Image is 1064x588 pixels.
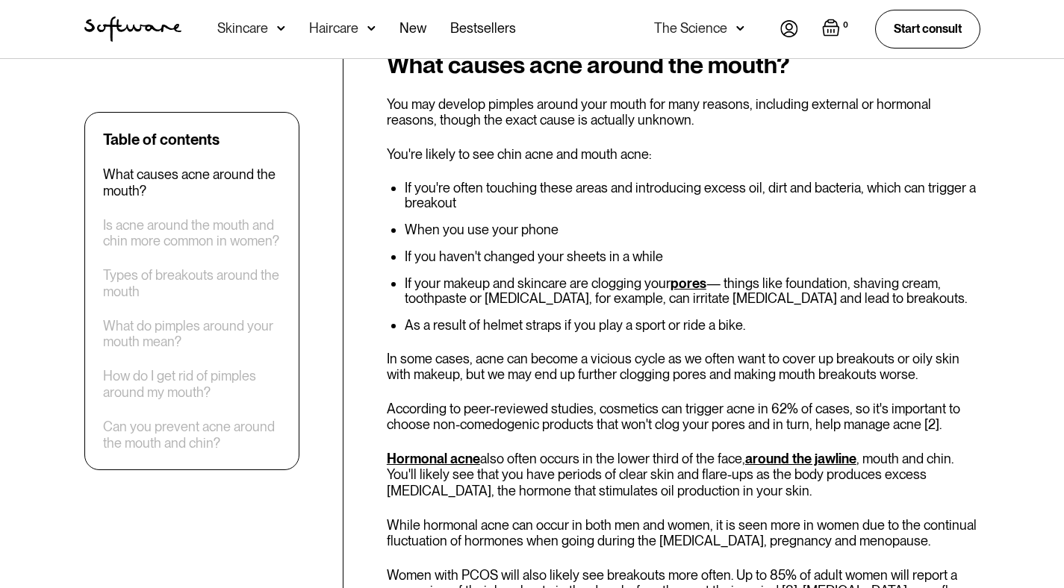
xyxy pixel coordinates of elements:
div: 0 [840,19,851,32]
li: If you're often touching these areas and introducing excess oil, dirt and bacteria, which can tri... [405,181,980,210]
p: also often occurs in the lower third of the face, , mouth and chin. You'll likely see that you ha... [387,451,980,499]
a: What causes acne around the mouth? [103,166,281,198]
li: As a result of helmet straps if you play a sport or ride a bike. [405,318,980,333]
li: If you haven't changed your sheets in a while [405,249,980,264]
div: The Science [654,21,727,36]
a: Start consult [875,10,980,48]
h2: What causes acne around the mouth? [387,51,980,78]
p: While hormonal acne can occur in both men and women, it is seen more in women due to the continua... [387,517,980,549]
a: What do pimples around your mouth mean? [103,318,281,350]
a: home [84,16,181,42]
img: Software Logo [84,16,181,42]
a: Hormonal acne [387,451,480,466]
a: Can you prevent acne around the mouth and chin? [103,419,281,451]
p: You're likely to see chin acne and mouth acne: [387,146,980,163]
p: You may develop pimples around your mouth for many reasons, including external or hormonal reason... [387,96,980,128]
div: Table of contents [103,131,220,148]
img: arrow down [367,21,376,36]
li: When you use your phone [405,222,980,237]
a: Types of breakouts around the mouth [103,267,281,299]
img: arrow down [736,21,744,36]
a: pores [671,275,706,291]
p: According to peer-reviewed studies, cosmetics can trigger acne in 62% of cases, so it's important... [387,401,980,433]
li: If your makeup and skincare are clogging your — things like foundation, shaving cream, toothpaste... [405,276,980,306]
a: Open empty cart [822,19,851,40]
a: Is acne around the mouth and chin more common in women? [103,217,281,249]
a: around the jawline [745,451,856,466]
img: arrow down [277,21,285,36]
div: Skincare [217,21,268,36]
div: Haircare [309,21,358,36]
a: How do I get rid of pimples around my mouth? [103,368,281,400]
p: In some cases, acne can become a vicious cycle as we often want to cover up breakouts or oily ski... [387,351,980,383]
